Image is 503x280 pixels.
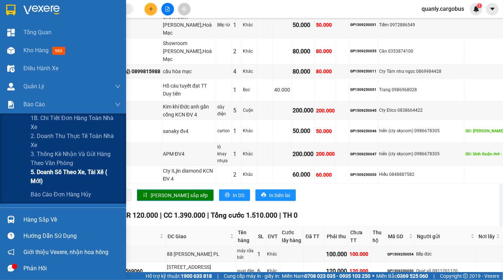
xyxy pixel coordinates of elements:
[304,273,370,279] strong: 0708 023 035 - 0935 103 250
[349,38,378,65] td: GP1509250055
[293,21,313,30] div: 50.000
[267,251,279,258] div: Khác
[379,48,463,55] div: Căn 0353874100
[379,22,463,28] div: Tiềm 0972886549
[165,6,170,12] span: file-add
[416,4,470,13] span: quanly.cargobus
[23,47,49,54] span: Kho hàng
[23,214,121,225] div: Hàng sắp về
[160,211,162,219] span: |
[243,107,255,114] div: Cuộn
[148,6,153,12] span: plus
[233,85,240,94] div: 1
[387,268,414,274] div: GP1509250050
[348,227,371,246] th: Chưa TT
[316,150,335,158] div: 200.000
[261,192,266,198] span: printer
[164,211,205,219] span: CC 1.390.000
[7,47,15,54] img: warehouse-icon
[417,232,469,240] span: Người gửi
[219,190,250,201] button: printerIn DS
[489,6,496,12] span: caret-down
[217,104,231,117] div: dây điện
[387,252,414,257] div: GP1509250054
[115,84,121,89] span: down
[243,151,255,157] div: Khác
[31,190,92,199] span: Báo cáo đơn hàng hủy
[143,192,148,198] span: sort-ascending
[349,65,378,79] td: GP1509250011
[293,150,313,159] div: 200.000
[478,3,481,8] span: 1
[416,268,475,275] div: Quạt vũ 0911201120
[372,275,374,277] span: ⚪️
[217,128,231,134] div: carton
[52,47,65,55] span: mới
[23,248,108,257] span: Giới thiệu Vexere, nhận hoa hồng
[236,227,256,246] th: Tên hàng
[316,21,335,29] div: 50.000
[233,67,240,76] div: 4
[350,172,377,178] div: GP1509250053
[144,3,157,15] button: plus
[163,150,215,158] div: APM ĐV4
[31,150,121,168] span: 3. Thống kê nhận và gửi hàng theo văn phòng
[163,82,215,98] div: Hồ cáu tuyết đạt TT Duy tiên
[326,267,347,276] div: 120.000
[31,132,121,150] span: 2. Doanh thu thực tế toàn nhà xe
[8,232,14,239] span: question-circle
[151,191,208,199] span: [PERSON_NAME] sắp xếp
[7,65,15,72] img: warehouse-icon
[326,250,347,259] div: 100.000
[293,106,313,115] div: 200.000
[23,263,121,274] div: Phản hồi
[255,190,296,201] button: printerIn biên lai
[23,64,58,73] span: Điều hành xe
[486,3,499,15] button: caret-down
[316,127,335,135] div: 50.000
[163,127,215,135] div: sanaky đv4
[279,211,281,219] span: |
[243,48,255,55] div: Khác
[282,272,370,280] span: Miền Nam
[274,86,290,94] div: 40.000
[350,128,377,134] div: GP1509250046
[293,170,313,179] div: 60.000
[243,128,255,134] div: Khác
[316,47,335,55] div: 80.000
[416,251,475,258] div: Bếp đức
[350,22,377,28] div: GP1509250031
[316,67,335,75] div: 80.000
[167,263,235,279] div: [STREET_ADDRESS][PERSON_NAME]
[269,191,290,199] span: In biên lai
[325,227,348,246] th: Phải thu
[7,101,15,108] img: solution-icon
[350,250,369,258] div: 100.000
[350,87,377,93] div: GP1509250051
[371,227,386,246] th: Thu hộ
[217,22,231,28] div: Bếp từ
[433,272,435,280] span: |
[477,3,482,8] sup: 1
[31,168,121,186] span: 5. Doanh số theo xe, tài xế ( mới)
[146,272,212,280] span: Hỗ trợ kỹ thuật:
[349,166,378,184] td: GP1509250053
[233,21,240,30] div: 1
[388,232,408,240] span: Mã GD
[316,171,335,179] div: 60.000
[293,126,313,135] div: 50.000
[237,248,255,261] div: máy rửa bát
[350,151,377,157] div: GP1509250047
[225,192,230,198] span: printer
[266,227,280,246] th: ĐVT
[23,28,52,37] span: Tổng Quan
[379,86,463,93] div: Trang 0986968028
[233,150,240,159] div: 1
[349,143,378,166] td: GP1509250047
[379,107,463,114] div: Cty Etico 0838664422
[6,5,15,15] img: logo-vxr
[163,13,215,37] div: Showroom [PERSON_NAME],Hoà Mạc
[267,268,279,275] div: Khác
[167,250,235,258] div: 88 [PERSON_NAME] PL
[122,211,158,219] span: CR 120.000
